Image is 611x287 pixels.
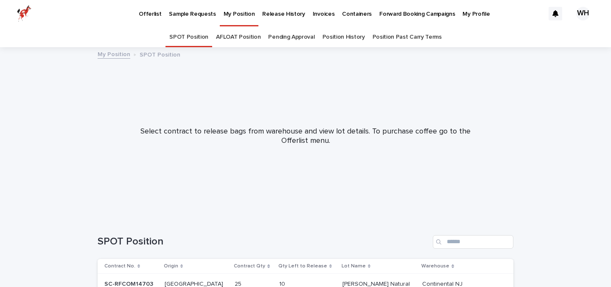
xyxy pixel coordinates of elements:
[136,127,475,145] p: Select contract to release bags from warehouse and view lot details. To purchase coffee go to the...
[342,261,366,271] p: Lot Name
[98,49,130,59] a: My Position
[17,5,31,22] img: zttTXibQQrCfv9chImQE
[98,236,429,248] h1: SPOT Position
[234,261,265,271] p: Contract Qty
[322,27,365,47] a: Position History
[140,49,180,59] p: SPOT Position
[433,235,513,249] input: Search
[421,261,449,271] p: Warehouse
[278,261,327,271] p: Qty Left to Release
[164,261,178,271] p: Origin
[216,27,261,47] a: AFLOAT Position
[268,27,314,47] a: Pending Approval
[576,7,590,20] div: WH
[169,27,208,47] a: SPOT Position
[373,27,442,47] a: Position Past Carry Terms
[104,261,135,271] p: Contract No.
